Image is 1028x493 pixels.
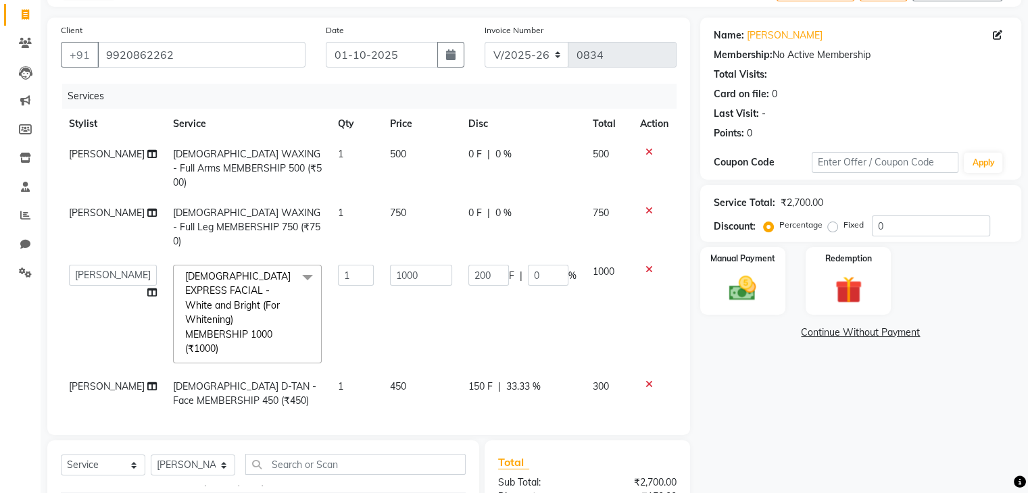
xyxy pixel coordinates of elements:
th: Service [165,109,330,139]
label: Client [61,24,82,36]
span: [DEMOGRAPHIC_DATA] WAXING - Full Leg MEMBERSHIP 750 (₹750) [173,207,320,247]
span: | [487,147,490,161]
span: 450 [390,380,406,392]
span: 1 [338,207,343,219]
span: [PERSON_NAME] [69,380,145,392]
span: [DEMOGRAPHIC_DATA] D-TAN - Face MEMBERSHIP 450 (₹450) [173,380,316,407]
span: 1000 [593,265,614,278]
th: Qty [330,109,383,139]
span: 1 [338,380,343,392]
div: Last Visit: [714,107,759,121]
div: - [762,107,766,121]
input: Search by Name/Mobile/Email/Code [97,42,305,68]
a: Continue Without Payment [703,326,1019,340]
span: Total [498,455,529,469]
div: Total Visits: [714,68,767,82]
a: x [218,342,224,355]
span: 500 [390,148,406,160]
label: Manual Payment [710,253,775,265]
span: | [498,380,501,394]
input: Search or Scan [245,454,466,475]
span: 750 [390,207,406,219]
span: 300 [593,380,609,392]
th: Price [382,109,460,139]
th: Total [585,109,632,139]
label: Redemption [825,253,872,265]
div: Coupon Code [714,155,812,170]
span: [DEMOGRAPHIC_DATA] WAXING - Full Arms MEMBERSHIP 500 (₹500) [173,148,322,188]
span: [PERSON_NAME] [69,148,145,160]
span: [PERSON_NAME] [69,207,145,219]
th: Stylist [61,109,165,139]
span: 750 [593,207,609,219]
span: [DEMOGRAPHIC_DATA] EXPRESS FACIAL - White and Bright (For Whitening) MEMBERSHIP 1000 (₹1000) [185,270,291,355]
div: Sub Total: [488,475,587,490]
label: Percentage [779,219,823,231]
label: Date [326,24,344,36]
div: Points: [714,126,744,140]
img: _cash.svg [720,273,764,304]
div: ₹2,700.00 [781,196,823,210]
span: 0 % [495,206,512,220]
span: 0 F [468,206,482,220]
label: Invoice Number [485,24,543,36]
span: 33.33 % [506,380,541,394]
span: 0 F [468,147,482,161]
div: Service Total: [714,196,775,210]
span: 150 F [468,380,493,394]
span: F [509,269,514,283]
div: Name: [714,28,744,43]
div: 0 [747,126,752,140]
span: 0 % [495,147,512,161]
div: Membership: [714,48,773,62]
div: No Active Membership [714,48,1008,62]
div: ₹2,700.00 [587,475,687,490]
div: Services [62,84,687,109]
span: | [487,206,490,220]
a: [PERSON_NAME] [747,28,823,43]
div: Discount: [714,219,756,234]
span: 1 [338,148,343,160]
label: Fixed [843,219,864,231]
button: +91 [61,42,99,68]
span: 500 [593,148,609,160]
th: Disc [460,109,585,139]
input: Enter Offer / Coupon Code [812,152,959,173]
img: _gift.svg [827,273,871,307]
button: Apply [964,153,1002,173]
span: | [520,269,522,283]
th: Action [632,109,677,139]
span: % [568,269,577,283]
div: Card on file: [714,87,769,101]
div: 0 [772,87,777,101]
